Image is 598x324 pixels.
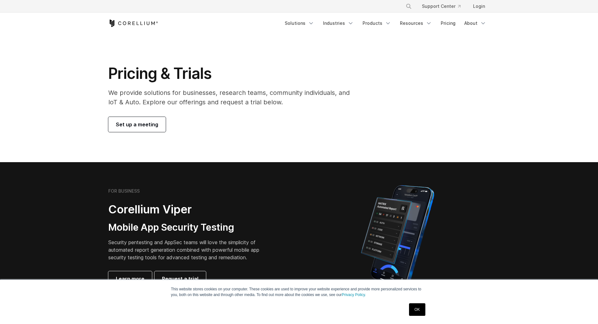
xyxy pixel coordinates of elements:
[281,18,318,29] a: Solutions
[437,18,459,29] a: Pricing
[108,271,152,286] a: Learn more
[403,1,414,12] button: Search
[359,18,395,29] a: Products
[281,18,490,29] div: Navigation Menu
[108,239,269,261] p: Security pentesting and AppSec teams will love the simplicity of automated report generation comb...
[116,121,158,128] span: Set up a meeting
[108,222,269,233] h3: Mobile App Security Testing
[171,286,427,298] p: This website stores cookies on your computer. These cookies are used to improve your website expe...
[461,18,490,29] a: About
[319,18,358,29] a: Industries
[162,275,198,283] span: Request a trial
[108,117,166,132] a: Set up a meeting
[108,88,358,107] p: We provide solutions for businesses, research teams, community individuals, and IoT & Auto. Explo...
[468,1,490,12] a: Login
[154,271,206,286] a: Request a trial
[417,1,466,12] a: Support Center
[108,64,358,83] h1: Pricing & Trials
[108,202,269,217] h2: Corellium Viper
[409,303,425,316] a: OK
[108,188,140,194] h6: FOR BUSINESS
[350,182,445,292] img: Corellium MATRIX automated report on iPhone showing app vulnerability test results across securit...
[398,1,490,12] div: Navigation Menu
[116,275,144,283] span: Learn more
[108,19,158,27] a: Corellium Home
[396,18,436,29] a: Resources
[342,293,366,297] a: Privacy Policy.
